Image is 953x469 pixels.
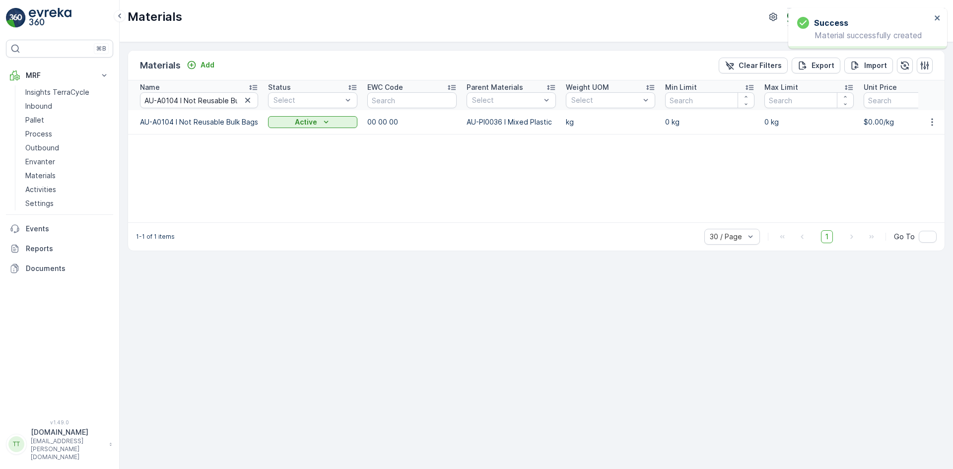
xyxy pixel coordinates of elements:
[26,224,109,234] p: Events
[21,183,113,197] a: Activities
[273,95,342,105] p: Select
[566,82,609,92] p: Weight UOM
[864,61,887,70] p: Import
[136,233,175,241] p: 1-1 of 1 items
[29,8,71,28] img: logo_light-DOdMpM7g.png
[719,58,788,73] button: Clear Filters
[864,92,953,108] input: Search
[25,157,55,167] p: Envanter
[6,427,113,461] button: TT[DOMAIN_NAME][EMAIL_ADDRESS][PERSON_NAME][DOMAIN_NAME]
[6,239,113,259] a: Reports
[362,110,462,134] td: 00 00 00
[665,117,754,127] p: 0 kg
[797,31,931,40] p: Material successfully created
[25,129,52,139] p: Process
[665,92,754,108] input: Search
[6,8,26,28] img: logo
[764,92,854,108] input: Search
[864,118,894,126] span: $0.00/kg
[6,66,113,85] button: MRF
[21,99,113,113] a: Inbound
[25,101,52,111] p: Inbound
[295,117,317,127] p: Active
[268,116,357,128] button: Active
[739,61,782,70] p: Clear Filters
[764,82,798,92] p: Max Limit
[21,127,113,141] a: Process
[665,82,697,92] p: Min Limit
[140,59,181,72] p: Materials
[467,117,552,127] p: AU-PI0036 I Mixed Plastic
[821,230,833,243] span: 1
[8,436,24,452] div: TT
[96,45,106,53] p: ⌘B
[844,58,893,73] button: Import
[6,419,113,425] span: v 1.49.0
[764,117,854,127] p: 0 kg
[25,185,56,195] p: Activities
[21,197,113,210] a: Settings
[25,171,56,181] p: Materials
[814,17,848,29] h3: Success
[25,143,59,153] p: Outbound
[140,92,258,108] input: Search
[472,95,541,105] p: Select
[787,8,945,26] button: Terracycle-AU04 - Sendable(+10:00)
[21,85,113,99] a: Insights TerraCycle
[6,259,113,278] a: Documents
[367,82,403,92] p: EWC Code
[31,437,104,461] p: [EMAIL_ADDRESS][PERSON_NAME][DOMAIN_NAME]
[792,58,840,73] button: Export
[934,14,941,23] button: close
[21,141,113,155] a: Outbound
[571,95,640,105] p: Select
[864,82,897,92] p: Unit Price
[6,219,113,239] a: Events
[25,115,44,125] p: Pallet
[367,92,457,108] input: Search
[128,110,263,134] td: AU-A0104 I Not Reusable Bulk Bags
[26,70,93,80] p: MRF
[128,9,182,25] p: Materials
[25,199,54,208] p: Settings
[812,61,834,70] p: Export
[21,113,113,127] a: Pallet
[21,155,113,169] a: Envanter
[31,427,104,437] p: [DOMAIN_NAME]
[26,264,109,273] p: Documents
[201,60,214,70] p: Add
[140,82,160,92] p: Name
[21,169,113,183] a: Materials
[26,244,109,254] p: Reports
[894,232,915,242] span: Go To
[467,82,523,92] p: Parent Materials
[25,87,89,97] p: Insights TerraCycle
[561,110,660,134] td: kg
[183,59,218,71] button: Add
[787,11,803,22] img: terracycle_logo.png
[268,82,291,92] p: Status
